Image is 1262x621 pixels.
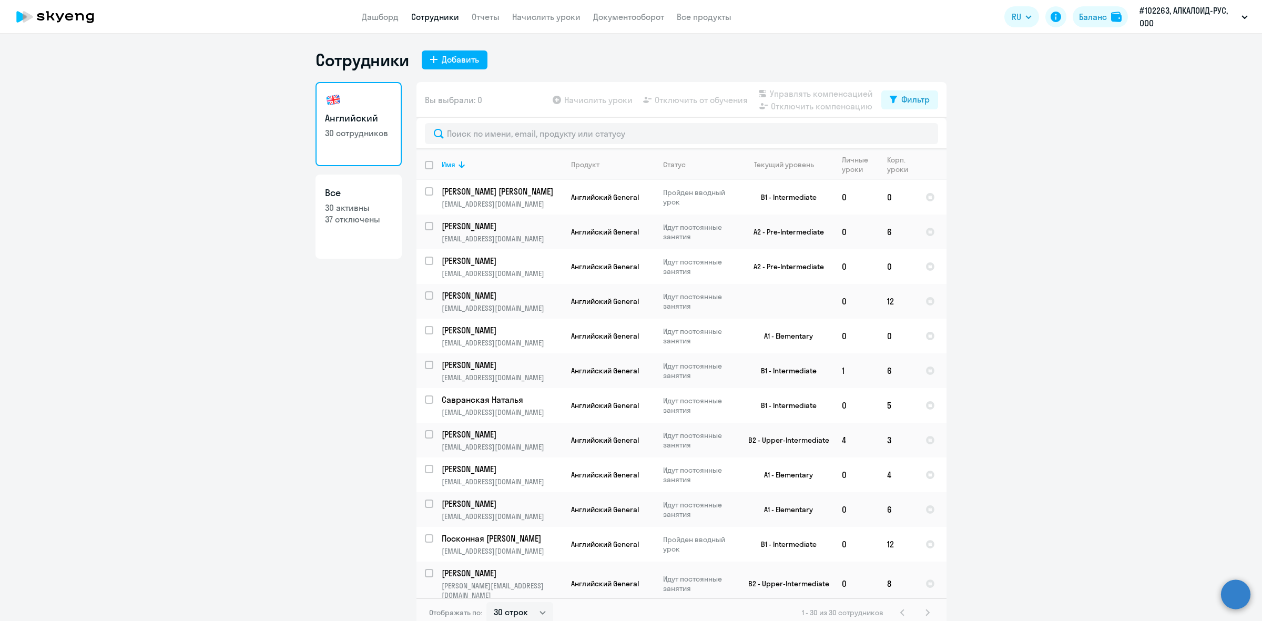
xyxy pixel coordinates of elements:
[442,546,562,556] p: [EMAIL_ADDRESS][DOMAIN_NAME]
[663,188,735,207] p: Пройден вводный урок
[663,396,735,415] p: Идут постоянные занятия
[571,160,654,169] div: Продукт
[663,222,735,241] p: Идут постоянные занятия
[1139,4,1237,29] p: #102263, АЛКАЛОИД-РУС, ООО
[442,269,562,278] p: [EMAIL_ADDRESS][DOMAIN_NAME]
[663,327,735,345] p: Идут постоянные занятия
[736,215,833,249] td: A2 - Pre-Intermediate
[833,388,879,423] td: 0
[879,353,917,388] td: 6
[442,359,561,371] p: [PERSON_NAME]
[663,465,735,484] p: Идут постоянные занятия
[736,457,833,492] td: A1 - Elementary
[442,324,561,336] p: [PERSON_NAME]
[442,567,561,579] p: [PERSON_NAME]
[663,574,735,593] p: Идут постоянные занятия
[442,394,561,405] p: Савранская Наталья
[879,423,917,457] td: 3
[315,175,402,259] a: Все30 активны37 отключены
[325,202,392,213] p: 30 активны
[442,498,561,510] p: [PERSON_NAME]
[442,186,561,197] p: [PERSON_NAME] [PERSON_NAME]
[442,463,562,475] a: [PERSON_NAME]
[842,155,871,174] div: Личные уроки
[736,492,833,527] td: A1 - Elementary
[571,331,639,341] span: Английский General
[442,394,562,405] a: Савранская Наталья
[663,292,735,311] p: Идут постоянные занятия
[736,388,833,423] td: B1 - Intermediate
[879,562,917,606] td: 8
[442,429,562,440] a: [PERSON_NAME]
[833,249,879,284] td: 0
[833,319,879,353] td: 0
[736,249,833,284] td: A2 - Pre-Intermediate
[833,284,879,319] td: 0
[879,215,917,249] td: 6
[442,408,562,417] p: [EMAIL_ADDRESS][DOMAIN_NAME]
[879,388,917,423] td: 5
[571,505,639,514] span: Английский General
[315,49,409,70] h1: Сотрудники
[833,457,879,492] td: 0
[887,155,910,174] div: Корп. уроки
[325,91,342,108] img: english
[442,567,562,579] a: [PERSON_NAME]
[833,562,879,606] td: 0
[879,457,917,492] td: 4
[736,180,833,215] td: B1 - Intermediate
[901,93,930,106] div: Фильтр
[442,533,562,544] a: Посконная [PERSON_NAME]
[842,155,878,174] div: Личные уроки
[736,423,833,457] td: B2 - Upper-Intermediate
[442,186,562,197] a: [PERSON_NAME] [PERSON_NAME]
[571,579,639,588] span: Английский General
[736,562,833,606] td: B2 - Upper-Intermediate
[1012,11,1021,23] span: RU
[663,361,735,380] p: Идут постоянные занятия
[325,213,392,225] p: 37 отключены
[1073,6,1128,27] button: Балансbalance
[663,160,686,169] div: Статус
[472,12,500,22] a: Отчеты
[442,290,562,301] a: [PERSON_NAME]
[429,608,482,617] span: Отображать по:
[442,160,455,169] div: Имя
[442,290,561,301] p: [PERSON_NAME]
[442,533,561,544] p: Посконная [PERSON_NAME]
[1004,6,1039,27] button: RU
[442,220,561,232] p: [PERSON_NAME]
[881,90,938,109] button: Фильтр
[1111,12,1122,22] img: balance
[663,500,735,519] p: Идут постоянные занятия
[315,82,402,166] a: Английский30 сотрудников
[571,297,639,306] span: Английский General
[442,512,562,521] p: [EMAIL_ADDRESS][DOMAIN_NAME]
[802,608,883,617] span: 1 - 30 из 30 сотрудников
[833,180,879,215] td: 0
[593,12,664,22] a: Документооборот
[425,94,482,106] span: Вы выбрали: 0
[663,535,735,554] p: Пройден вводный урок
[887,155,917,174] div: Корп. уроки
[442,373,562,382] p: [EMAIL_ADDRESS][DOMAIN_NAME]
[571,401,639,410] span: Английский General
[571,435,639,445] span: Английский General
[571,366,639,375] span: Английский General
[879,180,917,215] td: 0
[677,12,731,22] a: Все продукты
[879,249,917,284] td: 0
[422,50,487,69] button: Добавить
[411,12,459,22] a: Сотрудники
[744,160,833,169] div: Текущий уровень
[325,111,392,125] h3: Английский
[512,12,581,22] a: Начислить уроки
[442,53,479,66] div: Добавить
[736,319,833,353] td: A1 - Elementary
[362,12,399,22] a: Дашборд
[442,324,562,336] a: [PERSON_NAME]
[442,255,562,267] a: [PERSON_NAME]
[736,353,833,388] td: B1 - Intermediate
[442,442,562,452] p: [EMAIL_ADDRESS][DOMAIN_NAME]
